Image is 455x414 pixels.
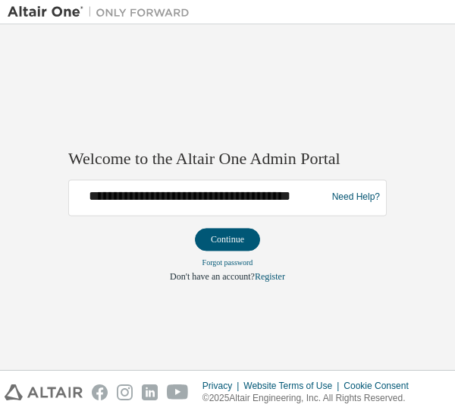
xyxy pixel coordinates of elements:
[92,384,108,400] img: facebook.svg
[243,380,344,392] div: Website Terms of Use
[167,384,189,400] img: youtube.svg
[195,228,260,251] button: Continue
[5,384,83,400] img: altair_logo.svg
[344,380,417,392] div: Cookie Consent
[202,380,243,392] div: Privacy
[202,392,418,405] p: © 2025 Altair Engineering, Inc. All Rights Reserved.
[117,384,133,400] img: instagram.svg
[8,5,197,20] img: Altair One
[170,271,255,282] span: Don't have an account?
[202,258,253,267] a: Forgot password
[142,384,158,400] img: linkedin.svg
[68,149,387,170] h2: Welcome to the Altair One Admin Portal
[332,198,380,198] a: Need Help?
[255,271,285,282] a: Register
